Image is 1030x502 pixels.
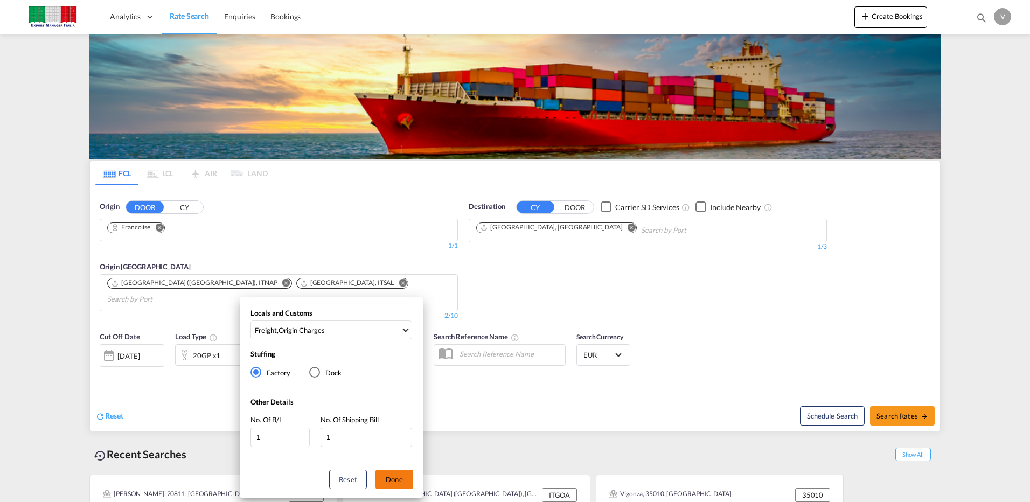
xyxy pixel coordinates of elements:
[250,428,310,447] input: No. Of B/L
[321,415,379,424] span: No. Of Shipping Bill
[250,398,294,406] span: Other Details
[250,350,275,358] span: Stuffing
[250,309,312,317] span: Locals and Customs
[309,367,342,378] md-radio-button: Dock
[255,325,401,335] span: ,
[250,415,283,424] span: No. Of B/L
[255,325,277,335] div: Freight
[250,367,290,378] md-radio-button: Factory
[279,325,325,335] div: Origin Charges
[375,470,413,489] button: Done
[250,320,412,339] md-select: Select Locals and Customs: Freight, Origin Charges
[329,470,367,489] button: Reset
[321,428,412,447] input: No. Of Shipping Bill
